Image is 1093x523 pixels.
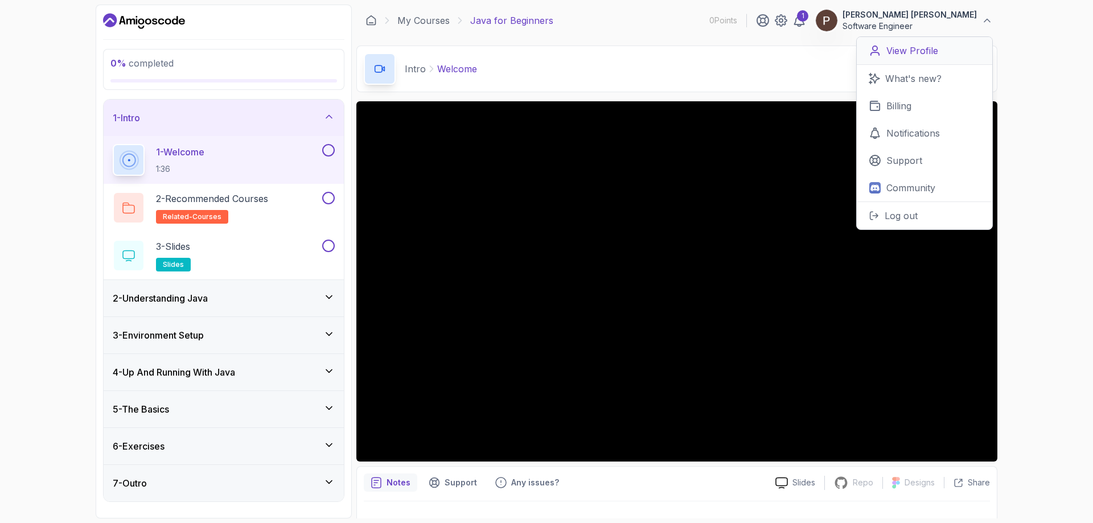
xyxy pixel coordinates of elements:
[853,477,873,488] p: Repo
[885,72,942,85] p: What's new?
[886,154,922,167] p: Support
[113,144,335,176] button: 1-Welcome1:36
[857,201,992,229] button: Log out
[857,120,992,147] a: Notifications
[365,15,377,26] a: Dashboard
[156,145,204,159] p: 1 - Welcome
[113,111,140,125] h3: 1 - Intro
[886,126,940,140] p: Notifications
[113,402,169,416] h3: 5 - The Basics
[156,163,204,175] p: 1:36
[792,14,806,27] a: 1
[843,9,977,20] p: [PERSON_NAME] [PERSON_NAME]
[905,477,935,488] p: Designs
[816,10,837,31] img: user profile image
[445,477,477,488] p: Support
[885,209,918,223] p: Log out
[766,477,824,489] a: Slides
[113,439,165,453] h3: 6 - Exercises
[470,14,553,27] p: Java for Beginners
[113,192,335,224] button: 2-Recommended Coursesrelated-courses
[356,101,997,462] iframe: 1 - Hi
[797,10,808,22] div: 1
[397,14,450,27] a: My Courses
[156,192,268,205] p: 2 - Recommended Courses
[110,57,126,69] span: 0 %
[886,181,935,195] p: Community
[437,62,477,76] p: Welcome
[709,15,737,26] p: 0 Points
[104,354,344,390] button: 4-Up And Running With Java
[511,477,559,488] p: Any issues?
[104,391,344,427] button: 5-The Basics
[104,280,344,316] button: 2-Understanding Java
[944,477,990,488] button: Share
[792,477,815,488] p: Slides
[968,477,990,488] p: Share
[103,12,185,30] a: Dashboard
[857,147,992,174] a: Support
[488,473,566,492] button: Feedback button
[163,260,184,269] span: slides
[843,20,977,32] p: Software Engineer
[364,473,417,492] button: notes button
[886,99,911,113] p: Billing
[104,428,344,464] button: 6-Exercises
[113,476,147,490] h3: 7 - Outro
[104,465,344,501] button: 7-Outro
[857,92,992,120] a: Billing
[422,473,484,492] button: Support button
[113,291,208,305] h3: 2 - Understanding Java
[405,62,426,76] p: Intro
[113,328,204,342] h3: 3 - Environment Setup
[113,365,235,379] h3: 4 - Up And Running With Java
[110,57,174,69] span: completed
[113,240,335,271] button: 3-Slidesslides
[857,65,992,92] a: What's new?
[857,174,992,201] a: Community
[857,37,992,65] a: View Profile
[886,44,938,57] p: View Profile
[156,240,190,253] p: 3 - Slides
[815,9,993,32] button: user profile image[PERSON_NAME] [PERSON_NAME]Software Engineer
[387,477,410,488] p: Notes
[163,212,221,221] span: related-courses
[104,317,344,353] button: 3-Environment Setup
[104,100,344,136] button: 1-Intro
